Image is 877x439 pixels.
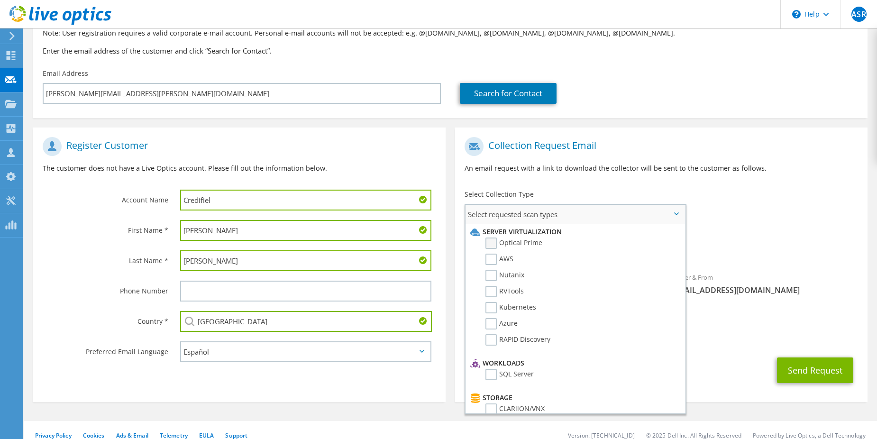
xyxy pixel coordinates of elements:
[671,285,858,295] span: [EMAIL_ADDRESS][DOMAIN_NAME]
[485,369,534,380] label: SQL Server
[43,311,168,326] label: Country *
[485,302,536,313] label: Kubernetes
[485,403,545,415] label: CLARiiON/VNX
[485,318,518,329] label: Azure
[485,270,524,281] label: Nutanix
[468,392,680,403] li: Storage
[43,46,858,56] h3: Enter the email address of the customer and click “Search for Contact”.
[43,220,168,235] label: First Name *
[455,228,868,263] div: Requested Collections
[43,28,858,38] p: Note: User registration requires a valid corporate e-mail account. Personal e-mail accounts will ...
[485,254,513,265] label: AWS
[43,137,431,156] h1: Register Customer
[661,267,868,300] div: Sender & From
[455,267,661,311] div: To
[485,238,542,249] label: Optical Prime
[485,334,550,346] label: RAPID Discovery
[468,226,680,238] li: Server Virtualization
[792,10,801,18] svg: \n
[468,357,680,369] li: Workloads
[485,286,524,297] label: RVTools
[43,281,168,296] label: Phone Number
[43,69,88,78] label: Email Address
[460,83,557,104] a: Search for Contact
[43,190,168,205] label: Account Name
[465,190,534,199] label: Select Collection Type
[455,315,868,348] div: CC & Reply To
[851,7,867,22] span: ASR
[466,205,685,224] span: Select requested scan types
[43,163,436,174] p: The customer does not have a Live Optics account. Please fill out the information below.
[43,341,168,357] label: Preferred Email Language
[43,250,168,265] label: Last Name *
[465,137,853,156] h1: Collection Request Email
[777,357,853,383] button: Send Request
[465,163,858,174] p: An email request with a link to download the collector will be sent to the customer as follows.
